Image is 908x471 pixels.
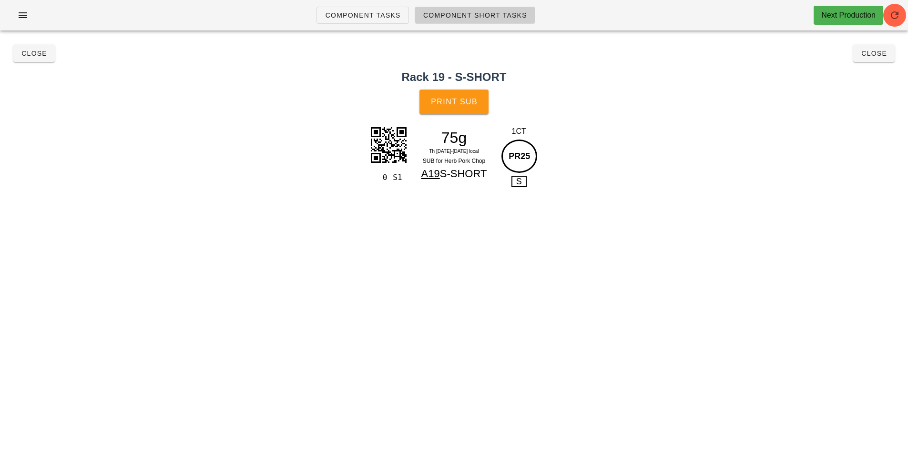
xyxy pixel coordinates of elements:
[499,126,539,137] div: 1CT
[853,45,895,62] button: Close
[413,130,496,145] div: 75g
[430,98,478,106] span: Print Sub
[413,156,496,166] div: SUB for Herb Pork Chop
[389,171,408,184] div: S1
[511,176,527,187] span: S
[369,171,389,184] div: 0
[415,7,535,24] a: Component Short Tasks
[429,149,479,154] span: Th [DATE]-[DATE] local
[21,50,47,57] span: Close
[419,90,489,114] button: Print Sub
[440,168,487,180] span: S-SHORT
[6,69,902,86] h2: Rack 19 - S-SHORT
[316,7,408,24] a: Component Tasks
[501,140,537,173] div: PR25
[325,11,400,19] span: Component Tasks
[821,10,876,21] div: Next Production
[861,50,887,57] span: Close
[365,121,412,169] img: 6XBCgEfmqmWpYKq3lkRdUUxqMoh68f3EBMi0pjxZtJDTMgwQtThgBAopviynBSgWmjhWavyQzkVSJKoen5Q+wMhisRpQhr+AU...
[421,168,440,180] span: A19
[13,45,55,62] button: Close
[423,11,527,19] span: Component Short Tasks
